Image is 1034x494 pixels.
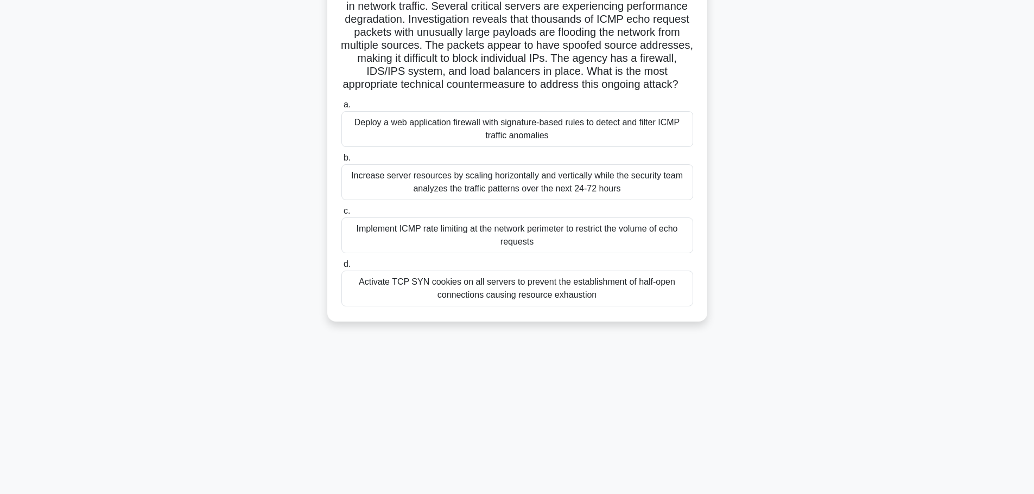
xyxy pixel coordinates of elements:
span: d. [344,259,351,268]
span: a. [344,100,351,109]
div: Implement ICMP rate limiting at the network perimeter to restrict the volume of echo requests [341,217,693,253]
div: Increase server resources by scaling horizontally and vertically while the security team analyzes... [341,164,693,200]
div: Deploy a web application firewall with signature-based rules to detect and filter ICMP traffic an... [341,111,693,147]
span: b. [344,153,351,162]
span: c. [344,206,350,215]
div: Activate TCP SYN cookies on all servers to prevent the establishment of half-open connections cau... [341,271,693,306]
